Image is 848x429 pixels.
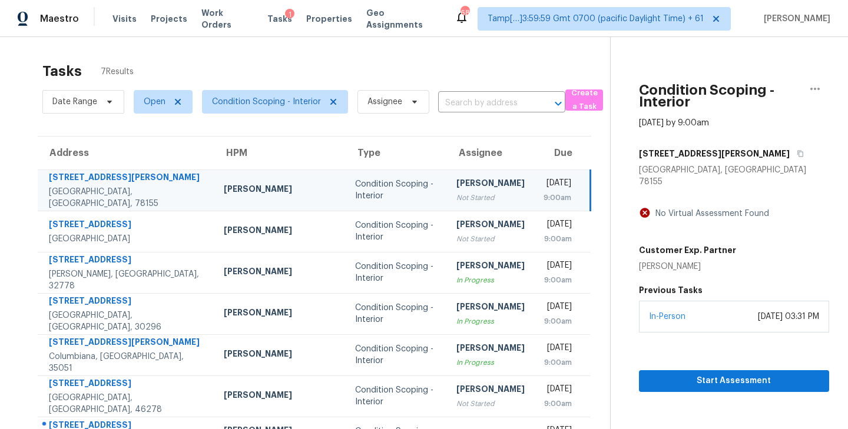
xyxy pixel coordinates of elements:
[40,13,79,25] span: Maestro
[38,137,214,169] th: Address
[456,274,525,286] div: In Progress
[438,94,532,112] input: Search by address
[224,265,336,280] div: [PERSON_NAME]
[49,254,205,268] div: [STREET_ADDRESS]
[355,343,438,367] div: Condition Scoping - Interior
[346,137,447,169] th: Type
[224,348,336,363] div: [PERSON_NAME]
[447,137,534,169] th: Assignee
[306,13,352,25] span: Properties
[544,192,571,204] div: 9:00am
[355,220,438,243] div: Condition Scoping - Interior
[544,357,572,368] div: 9:00am
[544,398,572,410] div: 9:00am
[144,96,165,108] span: Open
[42,65,82,77] h2: Tasks
[49,310,205,333] div: [GEOGRAPHIC_DATA], [GEOGRAPHIC_DATA], 30296
[355,178,438,202] div: Condition Scoping - Interior
[550,95,567,112] button: Open
[456,233,525,245] div: Not Started
[214,137,346,169] th: HPM
[456,301,525,315] div: [PERSON_NAME]
[456,342,525,357] div: [PERSON_NAME]
[201,7,253,31] span: Work Orders
[456,398,525,410] div: Not Started
[456,177,525,192] div: [PERSON_NAME]
[267,15,292,23] span: Tasks
[49,233,205,245] div: [GEOGRAPHIC_DATA]
[544,315,572,327] div: 9:00am
[49,295,205,310] div: [STREET_ADDRESS]
[651,208,769,220] div: No Virtual Assessment Found
[544,383,572,398] div: [DATE]
[112,13,137,25] span: Visits
[355,302,438,325] div: Condition Scoping - Interior
[544,233,572,245] div: 9:00am
[639,84,801,108] h2: Condition Scoping - Interior
[224,307,336,321] div: [PERSON_NAME]
[648,374,820,388] span: Start Assessment
[101,66,134,78] span: 7 Results
[456,260,525,274] div: [PERSON_NAME]
[49,218,205,233] div: [STREET_ADDRESS]
[49,186,205,209] div: [GEOGRAPHIC_DATA], [GEOGRAPHIC_DATA], 78155
[224,389,336,404] div: [PERSON_NAME]
[49,171,205,186] div: [STREET_ADDRESS][PERSON_NAME]
[456,218,525,233] div: [PERSON_NAME]
[639,261,736,272] div: [PERSON_NAME]
[49,336,205,351] div: [STREET_ADDRESS][PERSON_NAME]
[49,377,205,392] div: [STREET_ADDRESS]
[544,301,572,315] div: [DATE]
[571,87,597,114] span: Create a Task
[456,357,525,368] div: In Progress
[456,192,525,204] div: Not Started
[544,274,572,286] div: 9:00am
[49,351,205,374] div: Columbiana, [GEOGRAPHIC_DATA], 35051
[488,13,704,25] span: Tamp[…]3:59:59 Gmt 0700 (pacific Daylight Time) + 61
[49,392,205,415] div: [GEOGRAPHIC_DATA], [GEOGRAPHIC_DATA], 46278
[355,261,438,284] div: Condition Scoping - Interior
[355,384,438,408] div: Condition Scoping - Interior
[790,143,806,164] button: Copy Address
[49,268,205,292] div: [PERSON_NAME], [GEOGRAPHIC_DATA], 32778
[224,224,336,239] div: [PERSON_NAME]
[639,148,790,159] h5: [STREET_ADDRESS][PERSON_NAME]
[285,9,294,21] div: 1
[544,218,572,233] div: [DATE]
[649,312,685,321] a: In-Person
[639,164,829,188] div: [GEOGRAPHIC_DATA], [GEOGRAPHIC_DATA] 78155
[544,342,572,357] div: [DATE]
[367,96,402,108] span: Assignee
[224,183,336,198] div: [PERSON_NAME]
[544,260,572,274] div: [DATE]
[639,370,829,392] button: Start Assessment
[639,207,651,219] img: Artifact Not Present Icon
[151,13,187,25] span: Projects
[758,311,819,322] div: [DATE] 03:31 PM
[534,137,591,169] th: Due
[639,244,736,256] h5: Customer Exp. Partner
[759,13,830,25] span: [PERSON_NAME]
[366,7,440,31] span: Geo Assignments
[565,89,603,111] button: Create a Task
[52,96,97,108] span: Date Range
[456,315,525,327] div: In Progress
[544,177,571,192] div: [DATE]
[639,117,709,129] div: [DATE] by 9:00am
[456,383,525,398] div: [PERSON_NAME]
[639,284,829,296] h5: Previous Tasks
[212,96,321,108] span: Condition Scoping - Interior
[461,7,469,19] div: 683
